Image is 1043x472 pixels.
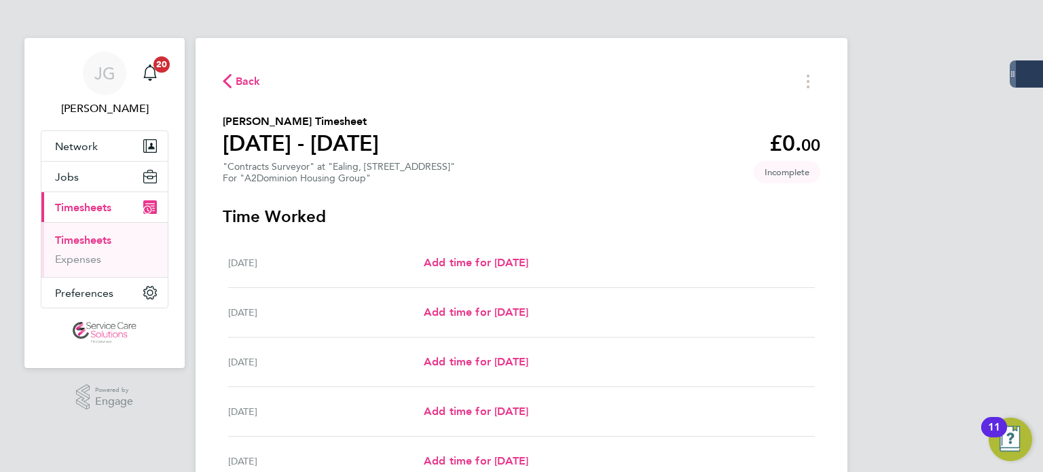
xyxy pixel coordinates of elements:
div: For "A2Dominion Housing Group" [223,173,455,184]
div: "Contracts Surveyor" at "Ealing, [STREET_ADDRESS]" [223,161,455,184]
span: JG [94,65,115,82]
div: [DATE] [228,354,424,370]
button: Back [223,73,261,90]
a: Add time for [DATE] [424,403,528,420]
nav: Main navigation [24,38,185,368]
span: James Glover [41,101,168,117]
button: Preferences [41,278,168,308]
span: 20 [153,56,170,73]
button: Open Resource Center, 11 new notifications [989,418,1032,461]
span: Add time for [DATE] [424,355,528,368]
a: 20 [136,52,164,95]
button: Timesheets [41,192,168,222]
span: This timesheet is Incomplete. [754,161,820,183]
span: Add time for [DATE] [424,256,528,269]
button: Timesheets Menu [796,71,820,92]
a: Expenses [55,253,101,266]
div: 11 [988,427,1000,445]
span: Engage [95,396,133,407]
span: Add time for [DATE] [424,405,528,418]
button: Jobs [41,162,168,192]
button: Network [41,131,168,161]
a: Powered byEngage [76,384,134,410]
h1: [DATE] - [DATE] [223,130,379,157]
div: [DATE] [228,304,424,321]
a: Go to home page [41,322,168,344]
span: 00 [801,135,820,155]
span: Powered by [95,384,133,396]
a: Add time for [DATE] [424,453,528,469]
div: [DATE] [228,255,424,271]
h2: [PERSON_NAME] Timesheet [223,113,379,130]
span: Add time for [DATE] [424,454,528,467]
a: Add time for [DATE] [424,255,528,271]
span: Preferences [55,287,113,299]
a: Add time for [DATE] [424,304,528,321]
div: [DATE] [228,453,424,469]
span: Timesheets [55,201,111,214]
span: Jobs [55,170,79,183]
app-decimal: £0. [769,130,820,156]
div: Timesheets [41,222,168,277]
img: servicecare-logo-retina.png [73,322,136,344]
a: Timesheets [55,234,111,247]
a: JG[PERSON_NAME] [41,52,168,117]
h3: Time Worked [223,206,820,228]
a: Add time for [DATE] [424,354,528,370]
span: Network [55,140,98,153]
span: Back [236,73,261,90]
span: Add time for [DATE] [424,306,528,319]
div: [DATE] [228,403,424,420]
